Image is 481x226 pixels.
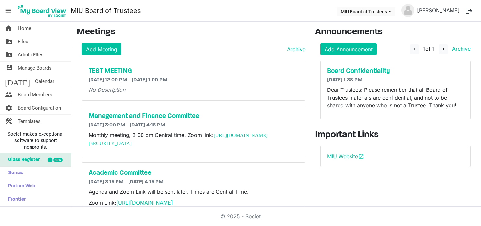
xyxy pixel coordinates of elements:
[89,188,299,196] p: Agenda and Zoom Link will be sent later. Times are Central Time.
[5,35,13,48] span: folder_shared
[89,169,299,177] a: Academic Committee
[5,22,13,35] span: home
[320,43,377,55] a: Add Announcement
[327,153,364,160] a: MIU Websiteopen_in_new
[18,88,52,101] span: Board Members
[116,199,173,206] a: [URL][DOMAIN_NAME]
[3,131,68,150] span: Societ makes exceptional software to support nonprofits.
[18,48,43,61] span: Admin Files
[337,7,395,16] button: MIU Board of Trustees dropdownbutton
[18,22,31,35] span: Home
[5,62,13,75] span: switch_account
[315,27,476,38] h3: Announcements
[18,115,41,128] span: Templates
[89,199,173,206] span: Zoom Link:
[18,62,52,75] span: Manage Boards
[327,86,464,109] p: Dear Trustees: Please remember that all Board of Trustees materials are confidential, and not to ...
[327,77,363,83] span: [DATE] 1:38 PM
[315,130,476,141] h3: Important Links
[2,5,14,17] span: menu
[5,75,30,88] span: [DATE]
[412,46,417,52] span: navigate_before
[89,132,268,146] a: [URL][DOMAIN_NAME][SECURITY_DATA]
[5,180,35,193] span: Partner Web
[89,86,299,94] p: No Description
[18,101,61,114] span: Board Configuration
[5,153,40,166] span: Glass Register
[5,193,26,206] span: Frontier
[53,158,63,162] div: new
[5,48,13,61] span: folder_shared
[35,75,54,88] span: Calendar
[5,101,13,114] span: settings
[77,27,305,38] h3: Meetings
[18,35,28,48] span: Files
[423,45,435,52] span: of 1
[16,3,71,19] a: My Board View Logo
[89,77,299,83] h6: [DATE] 12:00 PM - [DATE] 1:00 PM
[89,67,299,75] a: TEST MEETING
[414,4,462,17] a: [PERSON_NAME]
[5,167,23,180] span: Sumac
[220,213,261,220] a: © 2025 - Societ
[440,46,446,52] span: navigate_next
[5,115,13,128] span: construction
[358,154,364,160] span: open_in_new
[71,4,141,17] a: MIU Board of Trustees
[89,179,299,185] h6: [DATE] 3:15 PM - [DATE] 4:15 PM
[410,44,419,54] button: navigate_before
[284,45,305,53] a: Archive
[89,131,299,147] p: Monthly meeting, 3:00 pm Central time. Zoom link:
[462,4,476,18] button: logout
[401,4,414,17] img: no-profile-picture.svg
[16,3,68,19] img: My Board View Logo
[439,44,448,54] button: navigate_next
[423,45,425,52] span: 1
[82,43,121,55] a: Add Meeting
[89,113,299,120] a: Management and Finance Committee
[5,88,13,101] span: people
[89,122,299,128] h6: [DATE] 3:00 PM - [DATE] 4:15 PM
[450,45,471,52] a: Archive
[327,67,464,75] a: Board Confidentiality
